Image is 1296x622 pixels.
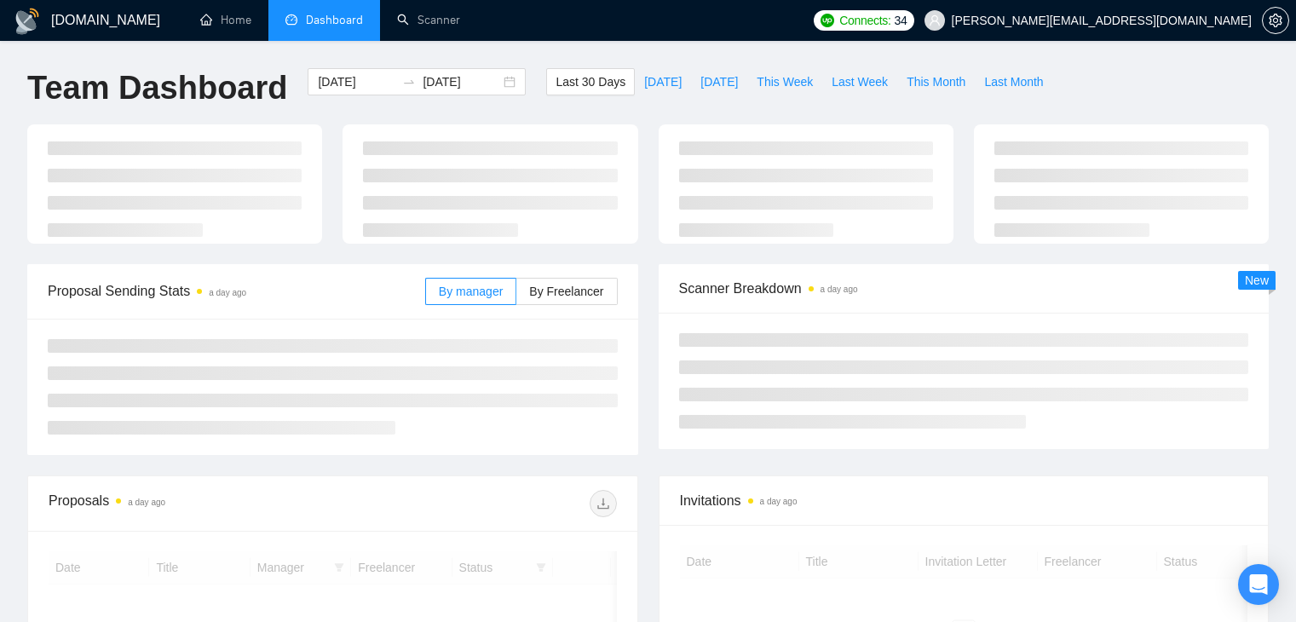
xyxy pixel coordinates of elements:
time: a day ago [128,498,165,507]
button: [DATE] [635,68,691,95]
a: searchScanner [397,13,460,27]
span: swap-right [402,75,416,89]
span: Last Month [984,72,1043,91]
span: By manager [439,285,503,298]
button: setting [1262,7,1289,34]
span: user [929,14,941,26]
span: Connects: [839,11,890,30]
span: Scanner Breakdown [679,278,1249,299]
span: New [1245,274,1269,287]
button: Last 30 Days [546,68,635,95]
img: upwork-logo.png [821,14,834,27]
img: logo [14,8,41,35]
h1: Team Dashboard [27,68,287,108]
button: This Month [897,68,975,95]
time: a day ago [209,288,246,297]
time: a day ago [760,497,798,506]
span: Last Week [832,72,888,91]
span: By Freelancer [529,285,603,298]
div: Proposals [49,490,332,517]
span: setting [1263,14,1288,27]
span: to [402,75,416,89]
span: dashboard [285,14,297,26]
button: This Week [747,68,822,95]
span: [DATE] [700,72,738,91]
a: homeHome [200,13,251,27]
span: This Week [757,72,813,91]
div: Open Intercom Messenger [1238,564,1279,605]
span: Last 30 Days [556,72,625,91]
span: 34 [895,11,907,30]
span: [DATE] [644,72,682,91]
input: End date [423,72,500,91]
input: Start date [318,72,395,91]
button: Last Month [975,68,1052,95]
button: Last Week [822,68,897,95]
a: setting [1262,14,1289,27]
span: Dashboard [306,13,363,27]
span: Invitations [680,490,1248,511]
button: [DATE] [691,68,747,95]
span: This Month [907,72,965,91]
time: a day ago [821,285,858,294]
span: Proposal Sending Stats [48,280,425,302]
